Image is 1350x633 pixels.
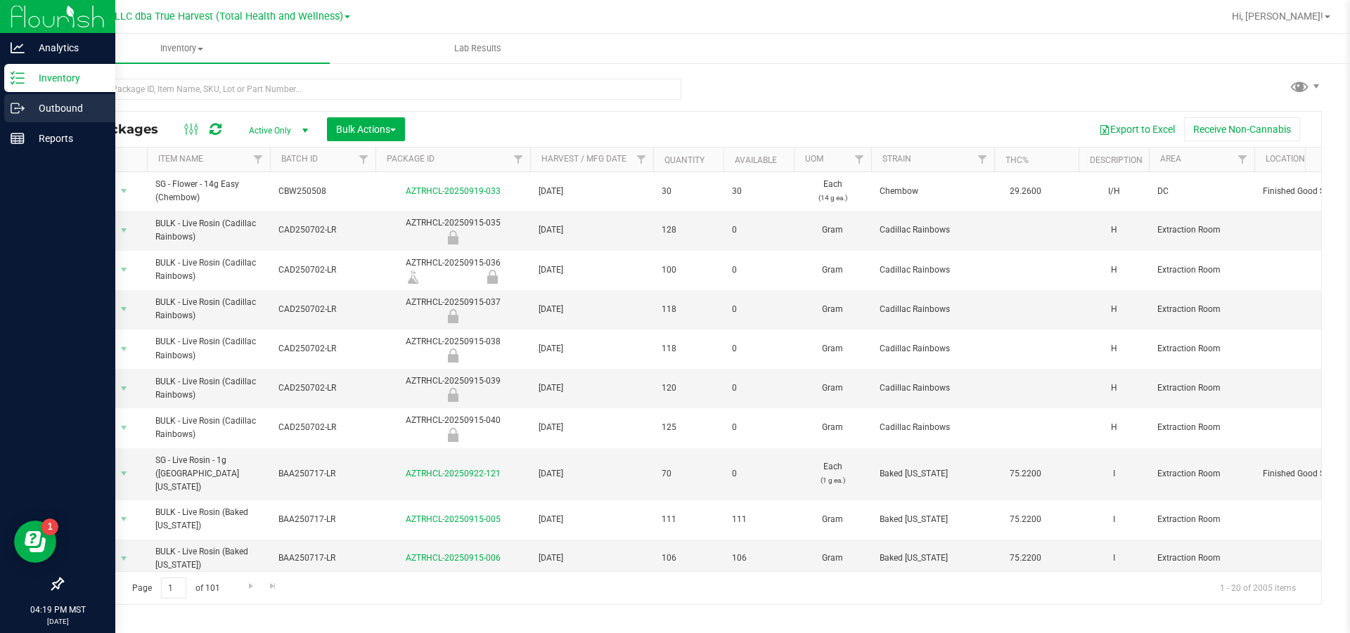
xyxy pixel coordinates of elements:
[373,335,532,363] div: AZTRHCL-20250915-038
[1157,421,1246,434] span: Extraction Room
[62,79,681,100] input: Search Package ID, Item Name, SKU, Lot or Part Number...
[6,616,109,627] p: [DATE]
[880,552,986,565] span: Baked [US_STATE]
[115,418,133,438] span: select
[25,130,109,147] p: Reports
[880,467,986,481] span: Baked [US_STATE]
[373,374,532,402] div: AZTRHCL-20250915-039
[155,375,262,402] span: BULK - Live Rosin (Cadillac Rainbows)
[1087,341,1140,357] div: H
[802,191,863,204] p: (14 g ea.)
[1090,155,1143,165] a: Description
[1231,148,1254,171] a: Filter
[732,263,785,277] span: 0
[25,70,109,86] p: Inventory
[1157,303,1246,316] span: Extraction Room
[1003,548,1048,568] span: 75.2200
[662,421,715,434] span: 125
[278,467,367,481] span: BAA250717-LR
[1157,381,1246,395] span: Extraction Room
[41,11,343,22] span: DXR FINANCE 4 LLC dba True Harvest (Total Health and Wellness)
[34,34,330,63] a: Inventory
[880,342,986,355] span: Cadillac Rainbows
[406,553,501,563] a: AZTRHCL-20250915-006
[327,117,405,141] button: Bulk Actions
[373,388,532,402] div: Out for Testing
[278,223,367,237] span: CAD250702-LR
[406,469,501,478] a: AZTRHCL-20250922-121
[281,154,318,164] a: Batch ID
[880,223,986,237] span: Cadillac Rainbows
[115,181,133,201] span: select
[11,71,25,85] inline-svg: Inventory
[507,148,530,171] a: Filter
[278,421,367,434] span: CAD250702-LR
[1090,117,1184,141] button: Export to Excel
[373,309,532,323] div: Out for Testing
[1232,11,1323,22] span: Hi, [PERSON_NAME]!
[662,185,715,198] span: 30
[41,518,58,535] iframe: Resource center unread badge
[732,342,785,355] span: 0
[278,185,367,198] span: CBW250508
[882,154,911,164] a: Strain
[1087,222,1140,238] div: H
[1157,552,1246,565] span: Extraction Room
[539,552,645,565] span: [DATE]
[662,513,715,526] span: 111
[34,42,330,55] span: Inventory
[278,342,367,355] span: CAD250702-LR
[336,124,396,135] span: Bulk Actions
[155,415,262,441] span: BULK - Live Rosin (Cadillac Rainbows)
[539,421,645,434] span: [DATE]
[155,296,262,322] span: BULK - Live Rosin (Cadillac Rainbows)
[435,42,520,55] span: Lab Results
[802,552,863,565] span: Gram
[664,155,705,165] a: Quantity
[155,454,262,495] span: SG - Live Rosin - 1g ([GEOGRAPHIC_DATA] [US_STATE])
[971,148,994,171] a: Filter
[155,178,262,204] span: SG - Flower - 14g Easy (Chembow)
[541,154,626,164] a: Harvest / Mfg Date
[11,131,25,145] inline-svg: Reports
[662,381,715,395] span: 120
[1157,185,1246,198] span: DC
[155,545,262,572] span: BULK - Live Rosin (Baked [US_STATE])
[115,299,133,319] span: select
[802,303,863,316] span: Gram
[880,513,986,526] span: Baked [US_STATE]
[161,577,186,599] input: 1
[880,421,986,434] span: Cadillac Rainbows
[453,270,532,284] div: Out for Testing
[115,339,133,359] span: select
[406,186,501,196] a: AZTRHCL-20250919-033
[732,303,785,316] span: 0
[115,379,133,398] span: select
[115,221,133,240] span: select
[115,260,133,280] span: select
[373,348,532,363] div: Out for Testing
[247,148,270,171] a: Filter
[11,41,25,55] inline-svg: Analytics
[387,154,435,164] a: Package ID
[539,467,645,481] span: [DATE]
[662,223,715,237] span: 128
[880,303,986,316] span: Cadillac Rainbows
[278,513,367,526] span: BAA250717-LR
[848,148,871,171] a: Filter
[539,303,645,316] span: [DATE]
[1157,342,1246,355] span: Extraction Room
[155,256,262,283] span: BULK - Live Rosin (Cadillac Rainbows)
[802,342,863,355] span: Gram
[732,552,785,565] span: 106
[373,296,532,323] div: AZTRHCL-20250915-037
[6,603,109,616] p: 04:19 PM MST
[1003,181,1048,202] span: 29.2600
[662,303,715,316] span: 118
[1087,183,1140,200] div: I/H
[662,467,715,481] span: 70
[732,513,785,526] span: 111
[1157,223,1246,237] span: Extraction Room
[1087,419,1140,436] div: H
[278,263,367,277] span: CAD250702-LR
